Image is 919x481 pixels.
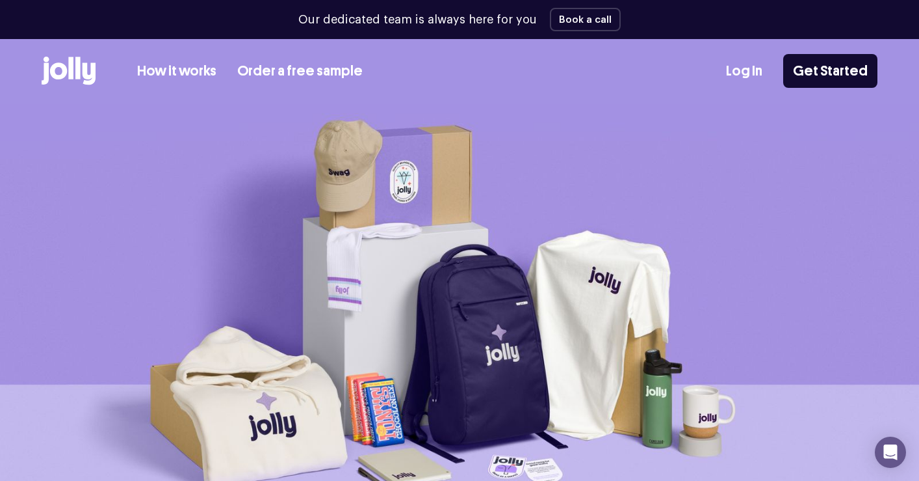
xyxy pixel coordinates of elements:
a: Log In [726,61,762,82]
div: Open Intercom Messenger [875,437,906,468]
a: Get Started [783,54,877,88]
a: How it works [137,61,216,82]
button: Book a call [550,8,621,31]
a: Order a free sample [237,61,363,82]
p: Our dedicated team is always here for you [298,11,537,29]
